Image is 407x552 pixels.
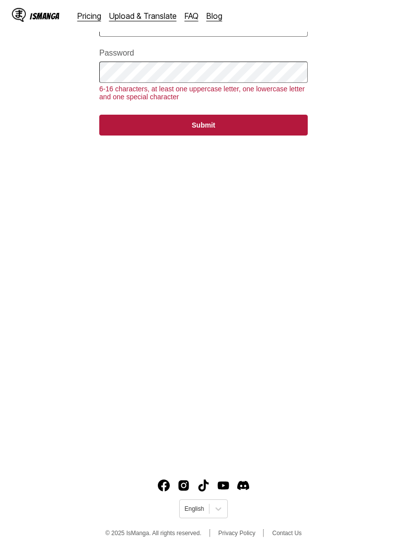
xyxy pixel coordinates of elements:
[30,11,60,21] div: IsManga
[12,8,77,24] a: IsManga LogoIsManga
[218,530,256,537] a: Privacy Policy
[99,115,308,136] button: Submit
[105,530,202,537] span: © 2025 IsManga. All rights reserved.
[99,49,308,58] label: Password
[178,480,190,491] img: IsManga Instagram
[185,505,186,512] input: Select language
[178,480,190,491] a: Instagram
[158,480,170,491] a: Facebook
[198,480,209,491] a: TikTok
[217,480,229,491] a: Youtube
[198,480,209,491] img: IsManga TikTok
[206,11,222,21] a: Blog
[77,11,101,21] a: Pricing
[158,480,170,491] img: IsManga Facebook
[217,480,229,491] img: IsManga YouTube
[109,11,177,21] a: Upload & Translate
[12,8,26,22] img: IsManga Logo
[237,480,249,491] img: IsManga Discord
[237,480,249,491] a: Discord
[272,530,301,537] a: Contact Us
[99,85,308,101] div: 6-16 characters, at least one uppercase letter, one lowercase letter and one special character
[185,11,199,21] a: FAQ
